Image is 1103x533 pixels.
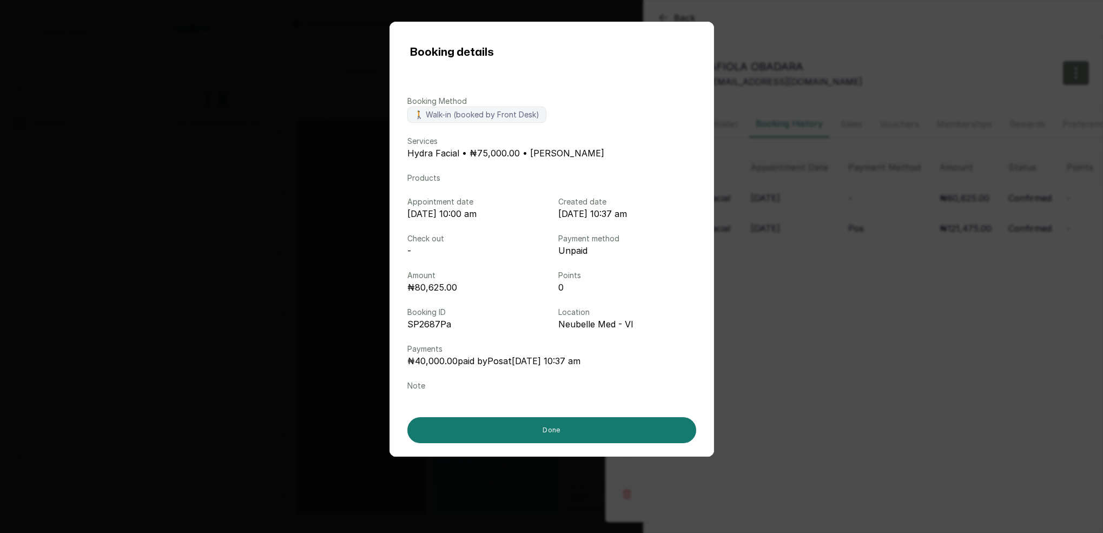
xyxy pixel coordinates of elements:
[407,244,545,257] p: -
[407,380,696,391] p: Note
[407,96,696,107] p: Booking Method
[407,233,545,244] p: Check out
[558,281,696,294] p: 0
[407,281,545,294] p: ₦80,625.00
[558,196,696,207] p: Created date
[407,136,696,147] p: Services
[407,270,545,281] p: Amount
[407,354,696,367] p: ₦40,000.00 paid by Pos at [DATE] 10:37 am
[407,107,546,123] label: 🚶 Walk-in (booked by Front Desk)
[407,196,545,207] p: Appointment date
[407,344,696,354] p: Payments
[558,233,696,244] p: Payment method
[407,318,545,331] p: SP2687Pa
[407,417,696,443] button: Done
[407,147,696,160] p: Hydra Facial • ₦75,000.00 • [PERSON_NAME]
[558,244,696,257] p: Unpaid
[558,318,696,331] p: Neubelle Med - VI
[407,173,696,183] p: Products
[558,270,696,281] p: Points
[558,207,696,220] p: [DATE] 10:37 am
[407,207,545,220] p: [DATE] 10:00 am
[407,307,545,318] p: Booking ID
[558,307,696,318] p: Location
[410,44,493,61] h1: Booking details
